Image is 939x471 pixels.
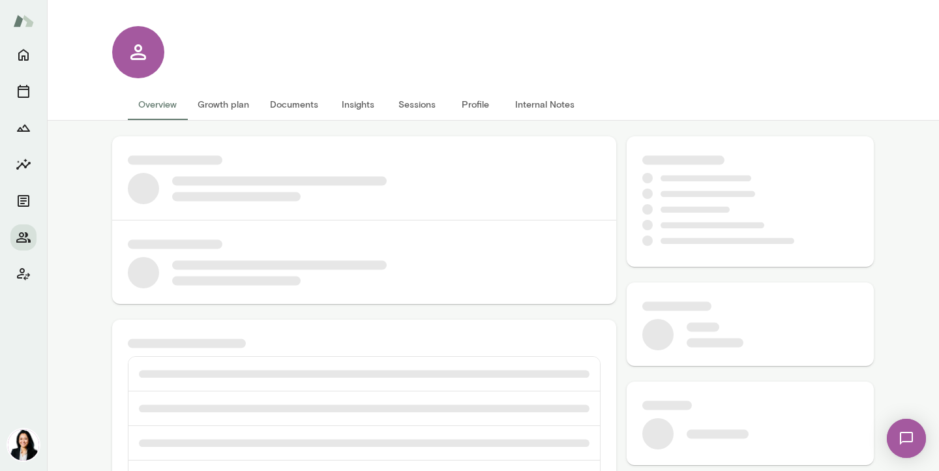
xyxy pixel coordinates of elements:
[260,89,329,120] button: Documents
[10,42,37,68] button: Home
[10,115,37,141] button: Growth Plan
[10,78,37,104] button: Sessions
[187,89,260,120] button: Growth plan
[13,8,34,33] img: Mento
[8,429,39,461] img: Monica Aggarwal
[128,89,187,120] button: Overview
[10,224,37,251] button: Members
[10,261,37,287] button: Client app
[446,89,505,120] button: Profile
[10,188,37,214] button: Documents
[387,89,446,120] button: Sessions
[329,89,387,120] button: Insights
[10,151,37,177] button: Insights
[505,89,585,120] button: Internal Notes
